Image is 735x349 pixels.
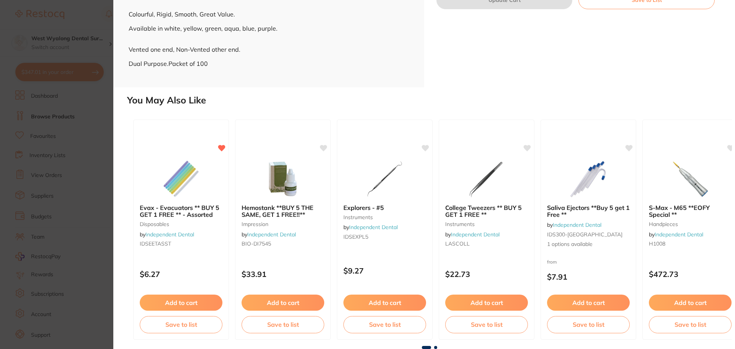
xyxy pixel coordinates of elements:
[445,270,528,279] p: $22.73
[563,160,613,198] img: Saliva Ejectors **Buy 5 get 1 Free **
[343,316,426,333] button: Save to list
[140,241,222,247] small: IDSEETASST
[140,231,194,238] span: by
[343,214,426,220] small: instruments
[553,221,601,228] a: Independent Dental
[140,204,222,218] b: Evax - Evacuators ** BUY 5 GET 1 FREE ** - Assorted
[145,231,194,238] a: Independent Dental
[140,295,222,311] button: Add to cart
[547,204,630,218] b: Saliva Ejectors **Buy 5 get 1 Free **
[156,160,206,198] img: Evax - Evacuators ** BUY 5 GET 1 FREE ** - Assorted
[242,231,296,238] span: by
[547,295,630,311] button: Add to cart
[242,204,324,218] b: Hemostank **BUY 5 THE SAME, GET 1 FREE!!**
[445,295,528,311] button: Add to cart
[343,224,398,231] span: by
[649,295,732,311] button: Add to cart
[242,221,324,227] small: impression
[360,160,410,198] img: Explorers - #5
[343,295,426,311] button: Add to cart
[127,95,732,106] h2: You May Also Like
[445,204,528,218] b: College Tweezers ** BUY 5 GET 1 FREE **
[451,231,500,238] a: Independent Dental
[649,270,732,279] p: $472.73
[242,270,324,279] p: $33.91
[343,234,426,240] small: IDSEXPL5
[547,241,630,248] span: 1 options available
[649,316,732,333] button: Save to list
[242,316,324,333] button: Save to list
[547,221,601,228] span: by
[343,266,426,275] p: $9.27
[140,270,222,279] p: $6.27
[445,316,528,333] button: Save to list
[547,259,557,265] span: from
[445,241,528,247] small: LASCOLL
[547,231,630,238] small: IDS300-[GEOGRAPHIC_DATA]
[242,295,324,311] button: Add to cart
[247,231,296,238] a: Independent Dental
[649,204,732,218] b: S-Max - M65 **EOFY Special **
[258,160,308,198] img: Hemostank **BUY 5 THE SAME, GET 1 FREE!!**
[547,272,630,281] p: $7.91
[242,241,324,247] small: BIO-DI7545
[140,221,222,227] small: disposables
[343,204,426,211] b: Explorers - #5
[649,231,703,238] span: by
[649,241,732,247] small: H1008
[665,160,715,198] img: S-Max - M65 **EOFY Special **
[445,221,528,227] small: instruments
[649,221,732,227] small: handpieces
[140,316,222,333] button: Save to list
[547,316,630,333] button: Save to list
[462,160,511,198] img: College Tweezers ** BUY 5 GET 1 FREE **
[445,231,500,238] span: by
[655,231,703,238] a: Independent Dental
[349,224,398,231] a: Independent Dental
